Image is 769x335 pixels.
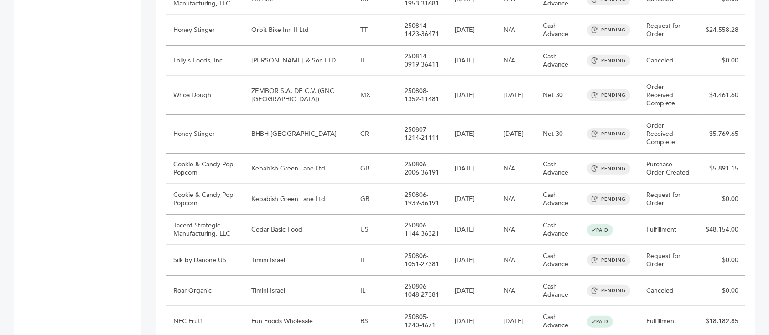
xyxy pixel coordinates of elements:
td: [DATE] [448,184,497,215]
td: Orbit Bike Inn II Ltd [244,15,354,46]
td: CR [354,115,398,154]
td: Cash Advance [536,215,580,245]
td: Roar Organic [166,276,244,306]
td: $0.00 [699,46,745,76]
span: PENDING [587,89,630,101]
td: GB [354,184,398,215]
td: Request for Order [639,184,699,215]
span: PENDING [587,254,630,266]
td: $0.00 [699,276,745,306]
td: Canceled [639,46,699,76]
td: Whoa Dough [166,76,244,115]
td: 250806-1939-36191 [398,184,448,215]
td: Timini Israel [244,245,354,276]
span: PENDING [587,285,630,297]
span: PENDING [587,24,630,36]
td: [DATE] [497,115,536,154]
td: 250806-1051-27381 [398,245,448,276]
td: Fulfillment [639,215,699,245]
td: [DATE] [448,276,497,306]
td: Cash Advance [536,154,580,184]
td: $24,558.28 [699,15,745,46]
td: US [354,215,398,245]
td: Kebabish Green Lane Ltd [244,154,354,184]
td: ZEMBOR S.A. DE C.V. (GNC [GEOGRAPHIC_DATA]) [244,76,354,115]
td: $48,154.00 [699,215,745,245]
td: Cookie & Candy Pop Popcorn [166,184,244,215]
td: Lolly's Foods, Inc. [166,46,244,76]
td: Canceled [639,276,699,306]
span: PENDING [587,128,630,140]
td: Purchase Order Created [639,154,699,184]
td: $0.00 [699,184,745,215]
td: Cash Advance [536,276,580,306]
td: Cash Advance [536,184,580,215]
td: IL [354,276,398,306]
td: N/A [497,276,536,306]
td: [DATE] [448,46,497,76]
td: 250814-1423-36471 [398,15,448,46]
td: N/A [497,15,536,46]
td: Jacent Strategic Manufacturing, LLC [166,215,244,245]
td: [DATE] [448,154,497,184]
td: Cash Advance [536,245,580,276]
td: [DATE] [448,115,497,154]
td: N/A [497,215,536,245]
span: PENDING [587,163,630,175]
td: 250806-2006-36191 [398,154,448,184]
td: MX [354,76,398,115]
td: 250806-1144-36321 [398,215,448,245]
td: 250808-1352-11481 [398,76,448,115]
td: N/A [497,154,536,184]
td: N/A [497,46,536,76]
td: Cash Advance [536,46,580,76]
td: $4,461.60 [699,76,745,115]
span: PAID [587,316,613,328]
td: [DATE] [448,215,497,245]
td: IL [354,245,398,276]
td: Cookie & Candy Pop Popcorn [166,154,244,184]
td: 250814-0919-36411 [398,46,448,76]
td: 250807-1214-21111 [398,115,448,154]
td: [DATE] [448,76,497,115]
td: TT [354,15,398,46]
td: Honey Stinger [166,115,244,154]
td: Net 30 [536,115,580,154]
span: PAID [587,224,613,236]
td: $5,769.65 [699,115,745,154]
td: Kebabish Green Lane Ltd [244,184,354,215]
span: PENDING [587,193,630,205]
td: Net 30 [536,76,580,115]
td: Request for Order [639,245,699,276]
td: Request for Order [639,15,699,46]
td: N/A [497,245,536,276]
td: [PERSON_NAME] & Son LTD [244,46,354,76]
td: IL [354,46,398,76]
td: $0.00 [699,245,745,276]
td: BHBH [GEOGRAPHIC_DATA] [244,115,354,154]
td: GB [354,154,398,184]
td: 250806-1048-27381 [398,276,448,306]
td: [DATE] [448,15,497,46]
td: [DATE] [448,245,497,276]
td: Order Received Complete [639,115,699,154]
td: [DATE] [497,76,536,115]
td: Cedar Basic Food [244,215,354,245]
td: Silk by Danone US [166,245,244,276]
td: Cash Advance [536,15,580,46]
span: PENDING [587,55,630,67]
td: Order Received Complete [639,76,699,115]
td: $5,891.15 [699,154,745,184]
td: N/A [497,184,536,215]
td: Honey Stinger [166,15,244,46]
td: Timini Israel [244,276,354,306]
